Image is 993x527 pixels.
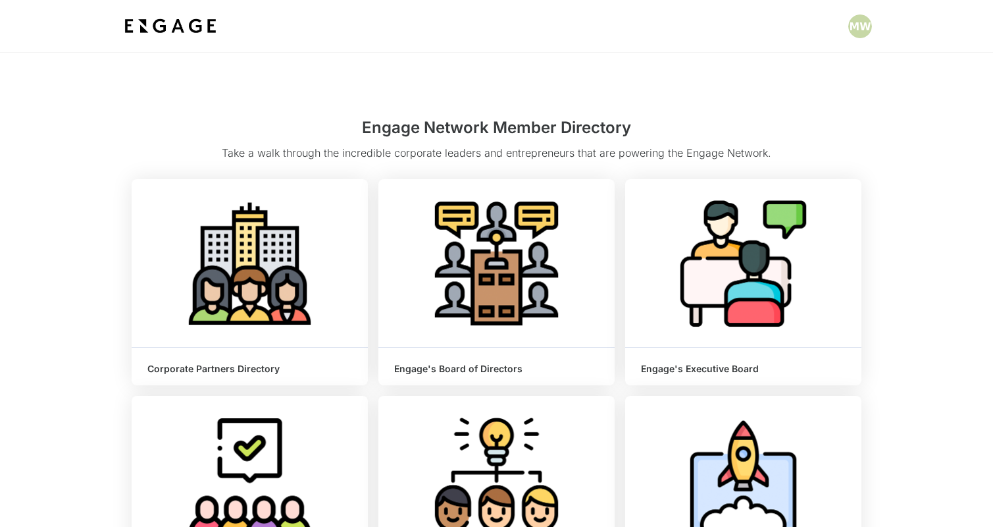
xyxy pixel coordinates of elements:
img: Profile picture of Michael Wood [848,14,872,38]
img: bdf1fb74-1727-4ba0-a5bd-bc74ae9fc70b.jpeg [122,14,219,38]
h6: Corporate Partners Directory [147,364,352,375]
button: Open profile menu [848,14,872,38]
h6: Engage's Board of Directors [394,364,599,375]
h6: Engage's Executive Board [641,364,846,375]
p: Take a walk through the incredible corporate leaders and entrepreneurs that are powering the Enga... [132,145,862,169]
h2: Engage Network Member Directory [132,116,862,145]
